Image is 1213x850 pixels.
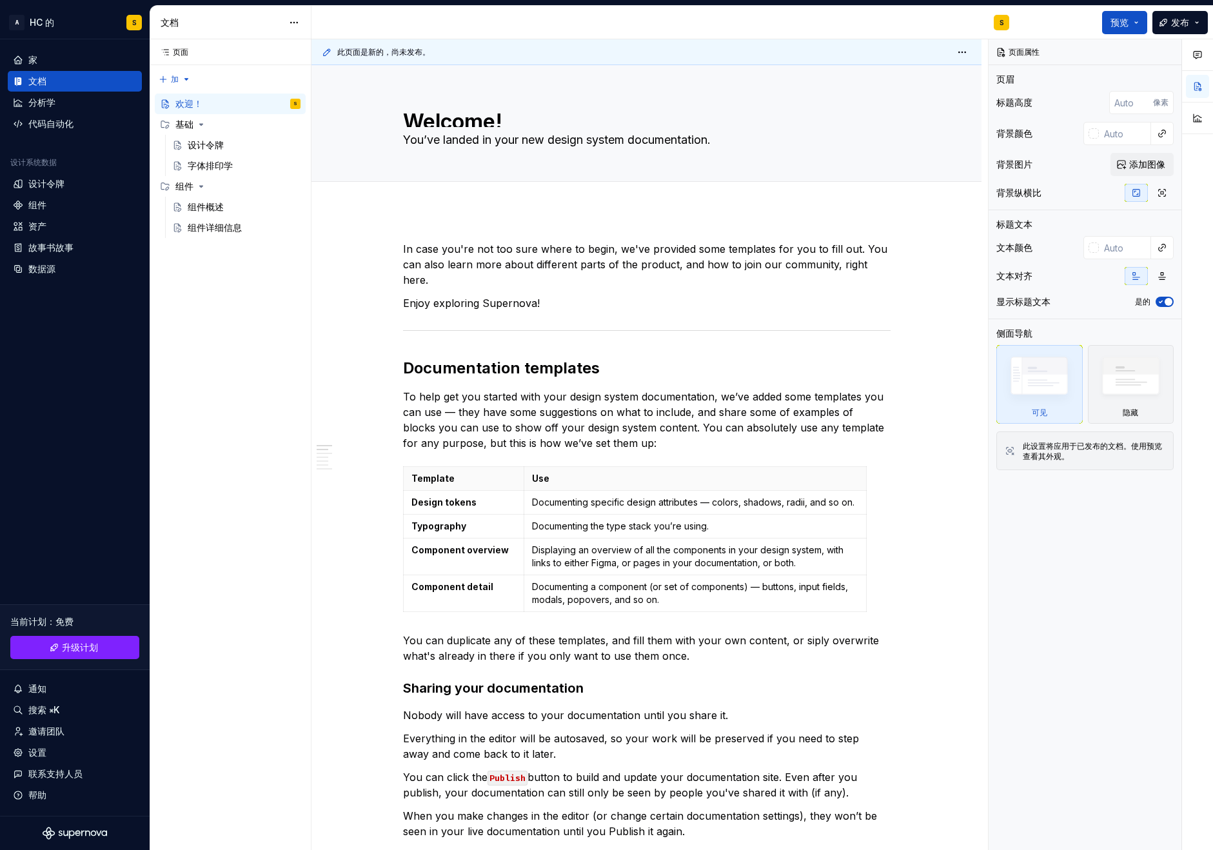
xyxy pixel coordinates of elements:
[188,201,224,212] font: 组件概述
[167,155,306,176] a: 字体排印学
[532,472,858,485] p: Use
[8,764,142,784] button: 联系支持人员
[28,789,46,800] font: 帮助
[8,71,142,92] a: 文档
[9,15,25,30] div: A
[171,74,179,84] font: 加
[532,496,858,509] p: Documenting specific design attributes — colors, shadows, radii, and so on.
[10,636,139,659] button: 升级计划
[411,497,477,508] strong: Design tokens
[403,707,891,723] p: Nobody will have access to your documentation until you share it.
[1109,91,1153,114] input: Auto
[175,181,193,192] font: 组件
[28,242,74,253] font: 故事书故事
[403,769,891,800] p: You can click the button to build and update your documentation site. Even after you publish, you...
[8,742,142,763] a: 设置
[8,216,142,237] a: 资产
[28,75,46,86] font: 文档
[28,199,46,210] font: 组件
[28,683,46,694] font: 通知
[403,358,891,379] h2: Documentation templates
[337,47,430,57] font: 此页面是新的，尚未发布。
[400,130,888,150] textarea: You’ve landed in your new design system documentation.
[293,97,297,110] div: S
[28,747,46,758] font: 设置
[996,345,1083,424] div: 可见
[8,92,142,113] a: 分析学
[403,295,891,311] p: Enjoy exploring Supernova!
[403,731,891,762] p: Everything in the editor will be autosaved, so your work will be preserved if you need to step aw...
[30,17,54,28] font: HC 的
[8,237,142,258] a: 故事书故事
[1088,345,1174,424] div: 隐藏
[167,217,306,238] a: 组件详细信息
[8,785,142,806] button: 帮助
[28,768,83,779] font: 联系支持人员
[8,721,142,742] a: 邀请团队
[1032,408,1047,417] font: 可见
[996,270,1032,281] font: 文本对齐
[28,704,59,715] font: 搜索 ⌘K
[488,771,528,786] code: Publish
[8,114,142,134] a: 代码自动化
[43,827,107,840] svg: Supernova Logo
[996,187,1041,198] font: 背景纵横比
[1099,236,1151,259] input: Auto
[10,157,57,167] font: 设计系统数据
[8,195,142,215] a: 组件
[1129,159,1165,170] font: 添加图像
[1099,122,1151,145] input: Auto
[155,94,306,114] a: 欢迎！S
[532,520,858,533] p: Documenting the type stack you’re using.
[28,178,64,189] font: 设计令牌
[1023,441,1162,461] font: 此设置将应用于已发布的文档。使用预览查看其外观。
[28,118,74,129] font: 代码自动化
[1000,17,1004,28] div: S
[403,241,891,288] p: In case you're not too sure where to begin, we've provided some templates for you to fill out. Yo...
[28,97,55,108] font: 分析学
[411,581,493,592] strong: Component detail
[161,17,179,28] font: 文档
[400,106,888,127] textarea: Welcome!
[8,173,142,194] a: 设计令牌
[1153,97,1169,107] font: 像素
[403,679,891,697] h3: Sharing your documentation
[175,119,193,130] font: 基础
[188,222,242,233] font: 组件详细信息
[996,296,1050,307] font: 显示标题文本
[3,8,147,36] button: AHC 的S
[1135,297,1150,306] font: 是的
[1110,17,1129,28] font: 预览
[8,700,142,720] button: 搜索 ⌘K
[1152,11,1208,34] button: 发布
[411,544,509,555] strong: Component overview
[167,135,306,155] a: 设计令牌
[1171,17,1189,28] font: 发布
[996,97,1032,108] font: 标题高度
[62,642,98,653] font: 升级计划
[532,544,858,569] p: Displaying an overview of all the components in your design system, with links to either Figma, o...
[188,139,224,150] font: 设计令牌
[167,197,306,217] a: 组件概述
[403,808,891,839] p: When you make changes in the editor (or change certain documentation settings), they won’t be see...
[996,328,1032,339] font: 侧面导航
[996,159,1032,170] font: 背景图片
[155,176,306,197] div: 组件
[155,94,306,238] div: Page tree
[1123,408,1138,417] font: 隐藏
[996,242,1032,253] font: 文本颜色
[8,259,142,279] a: 数据源
[996,74,1014,84] font: 页眉
[8,678,142,699] button: 通知
[403,633,891,664] p: You can duplicate any of these templates, and fill them with your own content, or siply overwrite...
[28,263,55,274] font: 数据源
[996,128,1032,139] font: 背景颜色
[532,580,858,606] p: Documenting a component (or set of components) — buttons, input fields, modals, popovers, and so on.
[132,17,137,28] div: S
[28,54,37,65] font: 家
[1110,153,1174,176] button: 添加图像
[155,114,306,135] div: 基础
[411,472,516,485] p: Template
[28,726,64,736] font: 邀请团队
